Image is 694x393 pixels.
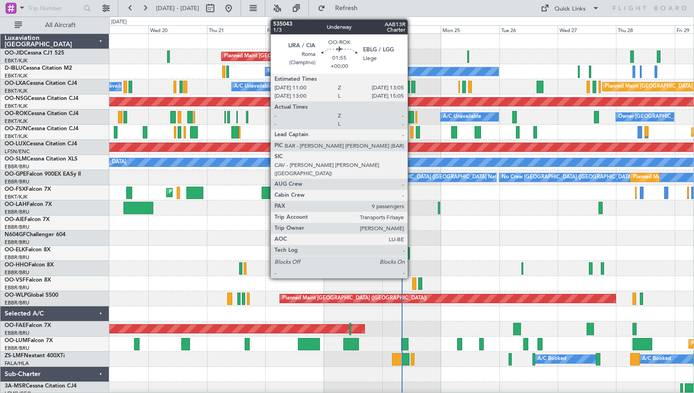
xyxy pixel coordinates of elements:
input: Trip Number [28,1,81,15]
a: EBKT/KJK [5,133,28,140]
a: OO-LXACessna Citation CJ4 [5,81,77,86]
a: EBBR/BRU [5,239,29,246]
span: OO-GPE [5,172,26,177]
a: EBKT/KJK [5,57,28,64]
a: 3A-MSRCessna Citation CJ4 [5,383,77,389]
a: OO-LAHFalcon 7X [5,202,52,207]
a: OO-WLPGlobal 5500 [5,293,58,298]
span: ZS-LMF [5,353,24,359]
a: EBBR/BRU [5,163,29,170]
a: OO-AIEFalcon 7X [5,217,50,222]
button: Refresh [313,1,369,16]
div: Wed 20 [148,25,207,33]
a: FALA/HLA [5,360,29,367]
div: Mon 25 [441,25,499,33]
div: Fri 22 [265,25,324,33]
a: D-IBLUCessna Citation M2 [5,66,72,71]
div: No Crew Kortrijk-[GEOGRAPHIC_DATA] [268,65,362,78]
div: Sat 23 [324,25,382,33]
span: D-IBLU [5,66,22,71]
a: OO-LUXCessna Citation CJ4 [5,141,77,147]
a: LFSN/ENC [5,148,30,155]
div: A/C Booked [642,352,671,366]
span: OO-AIE [5,217,24,222]
a: EBKT/KJK [5,194,28,200]
div: [DATE] [111,18,127,26]
span: OO-LUX [5,141,26,147]
span: OO-NSG [5,96,28,101]
a: N604GFChallenger 604 [5,232,66,238]
div: A/C Booked [537,352,566,366]
span: OO-SLM [5,156,27,162]
div: Planned Maint [GEOGRAPHIC_DATA] ([GEOGRAPHIC_DATA]) [282,292,427,305]
a: OO-ELKFalcon 8X [5,247,50,253]
div: Tue 19 [90,25,148,33]
span: OO-ROK [5,111,28,116]
div: No Crew [GEOGRAPHIC_DATA] ([GEOGRAPHIC_DATA] National) [356,171,509,184]
a: EBBR/BRU [5,254,29,261]
span: N604GF [5,232,26,238]
span: OO-LXA [5,81,26,86]
a: OO-FAEFalcon 7X [5,323,51,328]
div: Thu 28 [616,25,674,33]
span: [DATE] - [DATE] [156,4,199,12]
div: Quick Links [554,5,586,14]
a: EBBR/BRU [5,269,29,276]
div: A/C Unavailable [443,110,481,124]
a: EBBR/BRU [5,345,29,352]
a: EBKT/KJK [5,72,28,79]
span: OO-ZUN [5,126,28,132]
a: OO-ROKCessna Citation CJ4 [5,111,78,116]
div: Tue 26 [499,25,558,33]
div: Wed 27 [558,25,616,33]
div: Sun 24 [382,25,441,33]
span: 3A-MSR [5,383,26,389]
div: Planned Maint Kortrijk-[GEOGRAPHIC_DATA] [169,186,276,199]
button: All Aircraft [10,18,100,33]
a: EBKT/KJK [5,88,28,94]
span: OO-ELK [5,247,25,253]
span: OO-LAH [5,202,27,207]
div: No Crew [GEOGRAPHIC_DATA] ([GEOGRAPHIC_DATA] National) [502,171,655,184]
span: OO-LUM [5,338,28,343]
span: Refresh [327,5,366,11]
a: OO-LUMFalcon 7X [5,338,53,343]
a: OO-ZUNCessna Citation CJ4 [5,126,78,132]
span: OO-JID [5,50,24,56]
a: EBBR/BRU [5,224,29,231]
a: EBKT/KJK [5,103,28,110]
a: OO-FSXFalcon 7X [5,187,51,192]
span: OO-WLP [5,293,27,298]
div: Planned Maint [GEOGRAPHIC_DATA] ([GEOGRAPHIC_DATA]) [224,50,369,63]
span: All Aircraft [24,22,97,28]
a: OO-NSGCessna Citation CJ4 [5,96,78,101]
a: OO-SLMCessna Citation XLS [5,156,78,162]
a: OO-VSFFalcon 8X [5,277,51,283]
a: EBKT/KJK [5,118,28,125]
div: Thu 21 [207,25,265,33]
button: Quick Links [536,1,604,16]
a: EBBR/BRU [5,330,29,337]
a: OO-HHOFalcon 8X [5,262,54,268]
a: EBBR/BRU [5,284,29,291]
a: OO-GPEFalcon 900EX EASy II [5,172,81,177]
span: OO-VSF [5,277,26,283]
span: OO-HHO [5,262,28,268]
span: OO-FSX [5,187,26,192]
a: OO-JIDCessna CJ1 525 [5,50,64,56]
a: ZS-LMFNextant 400XTi [5,353,65,359]
span: OO-FAE [5,323,26,328]
a: EBBR/BRU [5,299,29,306]
div: A/C Unavailable [GEOGRAPHIC_DATA] ([GEOGRAPHIC_DATA] National) [234,80,405,94]
a: EBBR/BRU [5,209,29,216]
a: EBBR/BRU [5,178,29,185]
